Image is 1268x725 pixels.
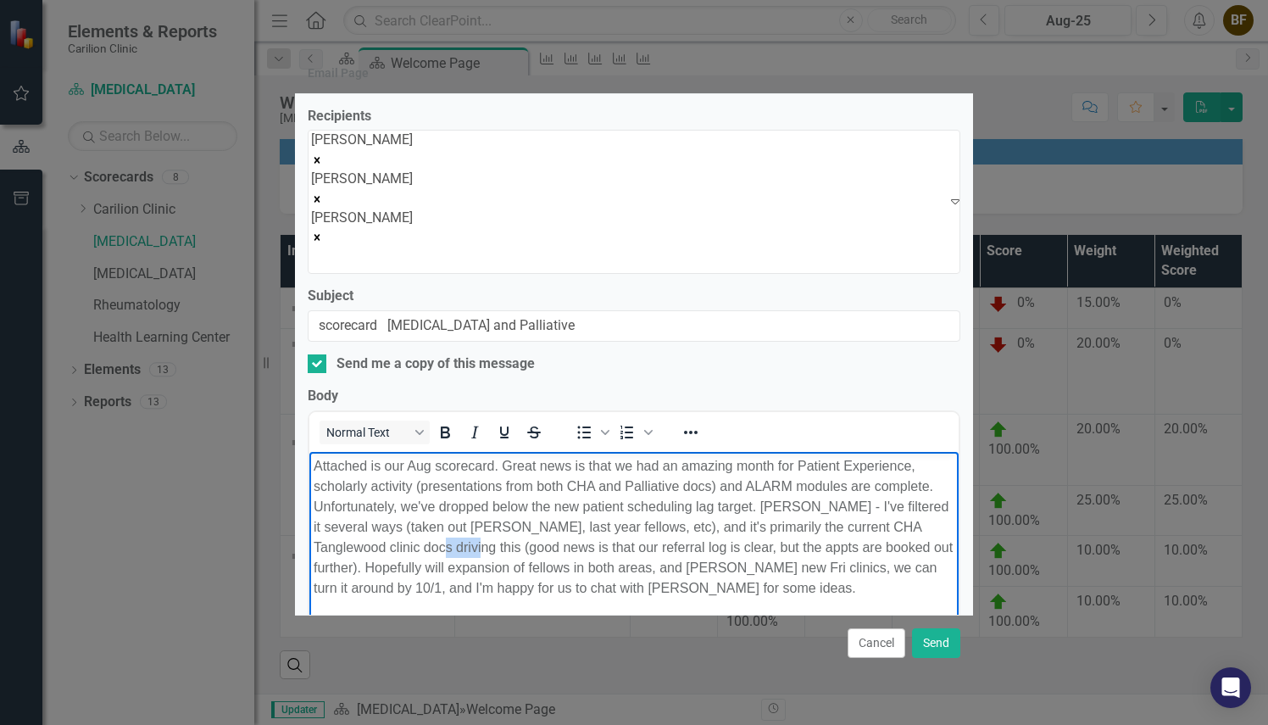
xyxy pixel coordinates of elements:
[460,421,489,444] button: Italic
[326,426,409,439] span: Normal Text
[311,150,413,170] div: Remove Becky Fritz
[311,170,413,189] div: [PERSON_NAME]
[311,189,413,209] div: Remove AUBREY KNIGHT
[308,287,960,306] label: Subject
[336,354,535,374] div: Send me a copy of this message
[912,628,960,658] button: Send
[308,387,338,406] label: Body
[311,131,413,150] div: [PERSON_NAME]
[490,421,519,444] button: Underline
[613,421,655,444] div: Numbered list
[520,421,548,444] button: Strikethrough
[311,209,413,228] div: [PERSON_NAME]
[570,421,612,444] div: Bullet list
[1210,667,1251,708] div: Open Intercom Messenger
[308,67,369,80] div: Email Page
[320,421,430,444] button: Block Normal Text
[308,107,960,126] label: Recipients
[676,421,705,444] button: Reveal or hide additional toolbar items
[431,421,459,444] button: Bold
[848,628,905,658] button: Cancel
[311,228,413,248] div: Remove CHRISTI STEWART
